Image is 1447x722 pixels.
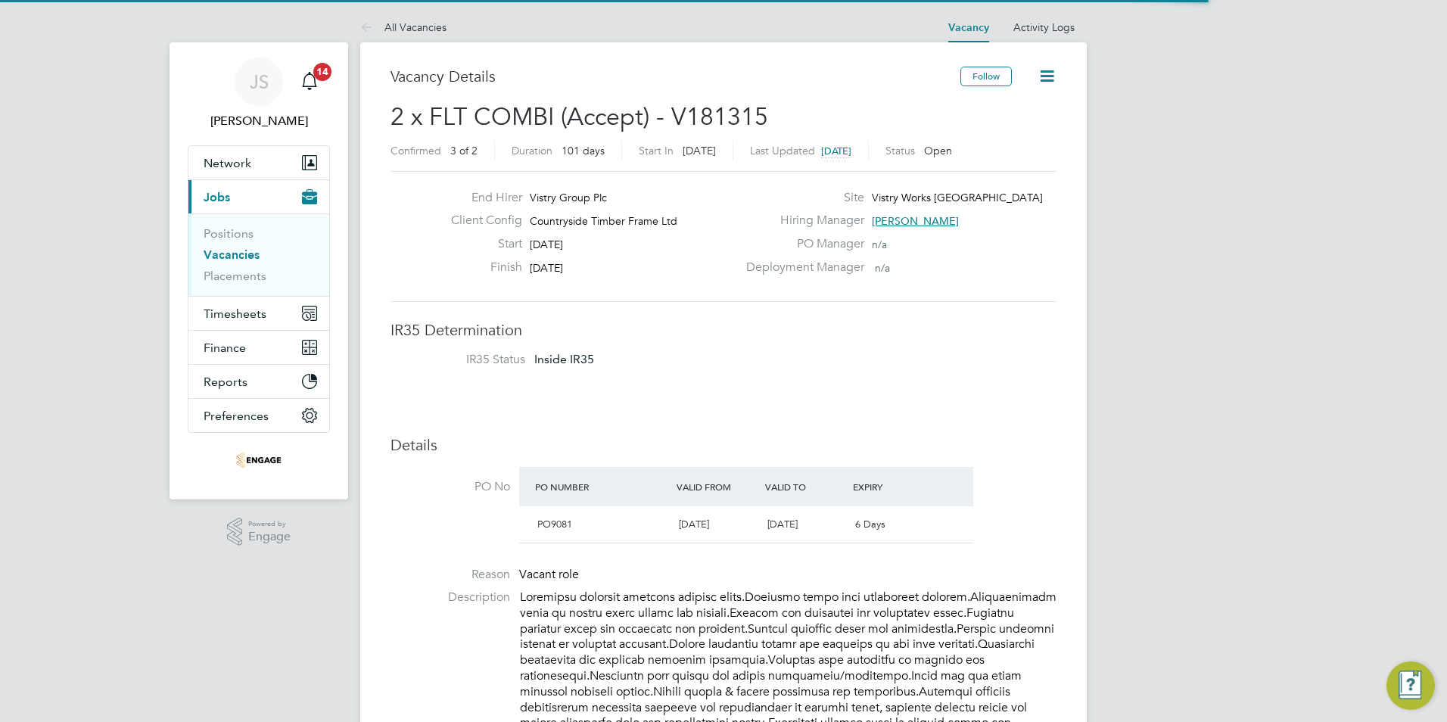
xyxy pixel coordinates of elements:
span: [DATE] [679,518,709,531]
a: Placements [204,269,266,283]
button: Follow [960,67,1012,86]
span: [PERSON_NAME] [872,214,959,228]
div: PO Number [531,473,673,500]
a: JS[PERSON_NAME] [188,58,330,130]
span: 3 of 2 [450,144,478,157]
a: 14 [294,58,325,106]
nav: Main navigation [170,42,348,499]
label: Start [439,236,522,252]
span: [DATE] [530,238,563,251]
span: Countryside Timber Frame Ltd [530,214,677,228]
label: Confirmed [391,144,441,157]
div: Valid To [761,473,850,500]
label: Finish [439,260,522,275]
h3: IR35 Determination [391,320,1056,340]
span: PO9081 [537,518,572,531]
label: PO No [391,479,510,495]
img: acceptrec-logo-retina.png [236,448,282,472]
a: All Vacancies [360,20,447,34]
h3: Details [391,435,1056,455]
span: Reports [204,375,247,389]
span: Preferences [204,409,269,423]
span: [DATE] [821,145,851,157]
span: Jobs [204,190,230,204]
label: Start In [639,144,674,157]
span: Engage [248,531,291,543]
button: Engage Resource Center [1386,661,1435,710]
span: Vistry Group Plc [530,191,607,204]
span: n/a [872,238,887,251]
span: Timesheets [204,307,266,321]
a: Positions [204,226,254,241]
span: Finance [204,341,246,355]
label: Site [737,190,864,206]
div: Jobs [188,213,329,296]
button: Timesheets [188,297,329,330]
span: Inside IR35 [534,352,594,366]
span: Open [924,144,952,157]
span: 2 x FLT COMBI (Accept) - V181315 [391,102,768,132]
div: Valid From [673,473,761,500]
label: IR35 Status [406,352,525,368]
a: Vacancies [204,247,260,262]
span: 101 days [562,144,605,157]
a: Vacancy [948,21,989,34]
span: Network [204,156,251,170]
label: Duration [512,144,552,157]
span: Powered by [248,518,291,531]
button: Preferences [188,399,329,432]
label: Description [391,590,510,605]
span: [DATE] [530,261,563,275]
span: Vacant role [519,567,579,582]
button: Jobs [188,180,329,213]
span: 14 [313,63,331,81]
label: Last Updated [750,144,815,157]
label: Hiring Manager [737,213,864,229]
button: Finance [188,331,329,364]
a: Activity Logs [1013,20,1075,34]
button: Network [188,146,329,179]
span: 6 Days [855,518,885,531]
button: Reports [188,365,329,398]
div: Expiry [849,473,938,500]
span: Joanna Sobierajska [188,112,330,130]
span: [DATE] [767,518,798,531]
label: End Hirer [439,190,522,206]
span: JS [250,72,269,92]
label: Status [885,144,915,157]
a: Powered byEngage [227,518,291,546]
span: Vistry Works [GEOGRAPHIC_DATA] [872,191,1043,204]
label: PO Manager [737,236,864,252]
span: [DATE] [683,144,716,157]
span: n/a [875,261,890,275]
h3: Vacancy Details [391,67,960,86]
a: Go to home page [188,448,330,472]
label: Client Config [439,213,522,229]
label: Deployment Manager [737,260,864,275]
label: Reason [391,567,510,583]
